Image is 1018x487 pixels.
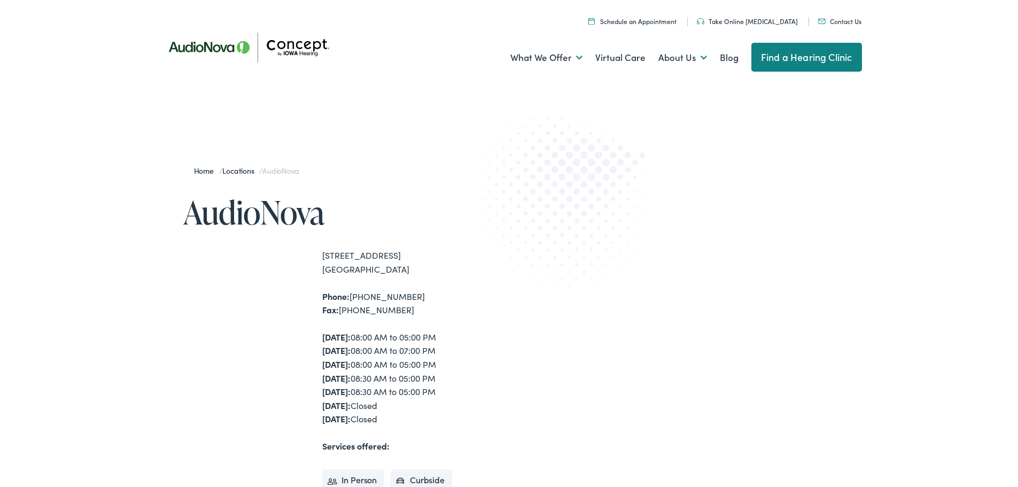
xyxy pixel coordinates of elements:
a: Blog [720,38,739,78]
strong: [DATE]: [322,344,351,356]
div: 08:00 AM to 05:00 PM 08:00 AM to 07:00 PM 08:00 AM to 05:00 PM 08:30 AM to 05:00 PM 08:30 AM to 0... [322,330,509,426]
strong: [DATE]: [322,358,351,370]
strong: Fax: [322,304,339,315]
a: Locations [222,165,259,176]
strong: Phone: [322,290,349,302]
strong: [DATE]: [322,372,351,384]
strong: [DATE]: [322,331,351,343]
strong: Services offered: [322,440,390,452]
a: Take Online [MEDICAL_DATA] [697,17,798,26]
a: About Us [658,38,707,78]
a: Find a Hearing Clinic [751,43,862,72]
span: AudioNova [262,165,299,176]
img: A calendar icon to schedule an appointment at Concept by Iowa Hearing. [588,18,595,25]
span: / / [194,165,299,176]
div: [PHONE_NUMBER] [PHONE_NUMBER] [322,290,509,317]
img: utility icon [818,19,826,24]
img: utility icon [697,18,704,25]
a: Contact Us [818,17,861,26]
h1: AudioNova [183,195,509,230]
a: Schedule an Appointment [588,17,677,26]
strong: [DATE]: [322,413,351,424]
strong: [DATE]: [322,399,351,411]
strong: [DATE]: [322,385,351,397]
div: [STREET_ADDRESS] [GEOGRAPHIC_DATA] [322,249,509,276]
a: Home [194,165,219,176]
a: Virtual Care [595,38,646,78]
a: What We Offer [510,38,582,78]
